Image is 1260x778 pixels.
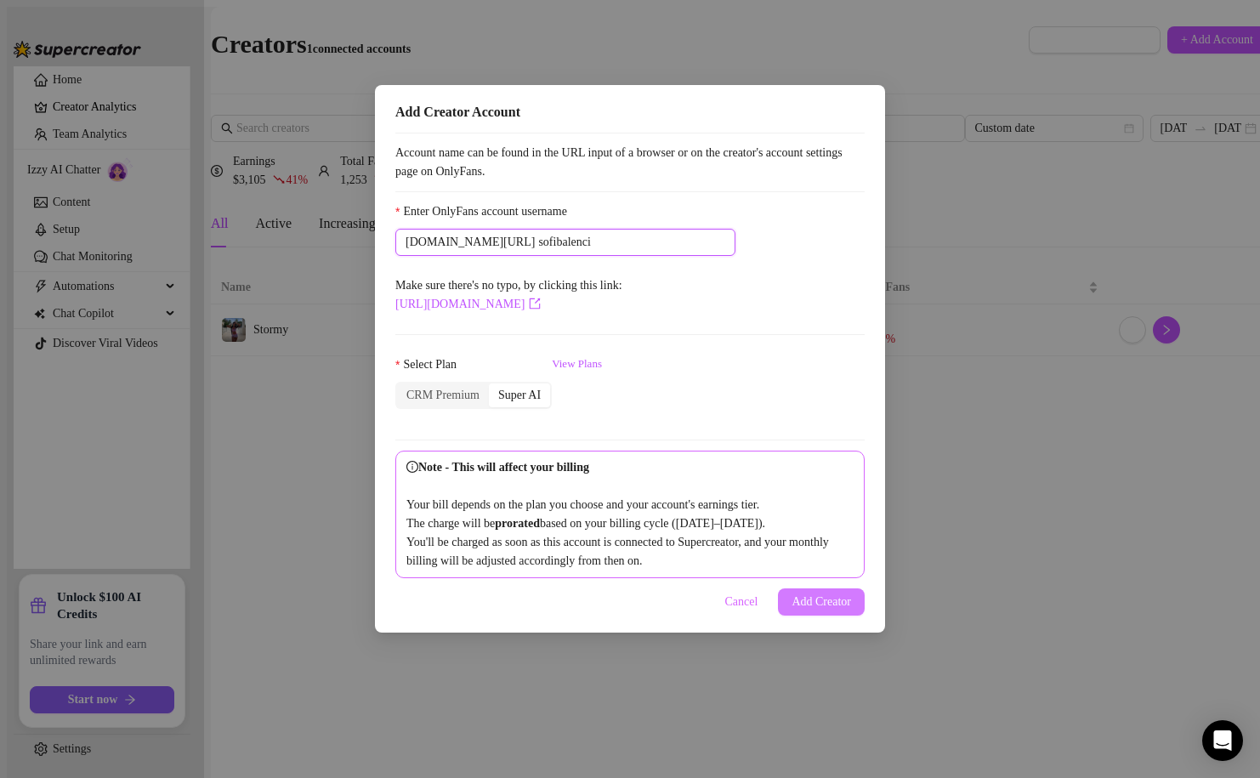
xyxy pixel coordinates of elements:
a: [URL][DOMAIN_NAME]export [395,298,541,310]
label: Select Plan [395,355,468,374]
div: Add Creator Account [395,102,865,122]
span: export [529,298,541,309]
div: segmented control [395,382,552,409]
a: View Plans [552,355,602,429]
span: [DOMAIN_NAME][URL] [406,233,535,252]
div: CRM Premium [397,383,489,407]
span: info-circle [406,461,418,473]
span: Your bill depends on the plan you choose and your account's earnings tier. The charge will be bas... [406,461,829,567]
span: Make sure there's no typo, by clicking this link: [395,279,622,310]
button: Cancel [712,588,772,616]
div: Open Intercom Messenger [1202,720,1243,761]
strong: Note - This will affect your billing [406,461,589,474]
button: Add Creator [778,588,865,616]
div: Super AI [489,383,550,407]
span: Cancel [725,595,758,609]
label: Enter OnlyFans account username [395,202,579,221]
b: prorated [495,517,540,530]
input: Enter OnlyFans account username [538,233,725,252]
span: Account name can be found in the URL input of a browser or on the creator's account settings page... [395,144,865,181]
span: Add Creator [792,595,851,609]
